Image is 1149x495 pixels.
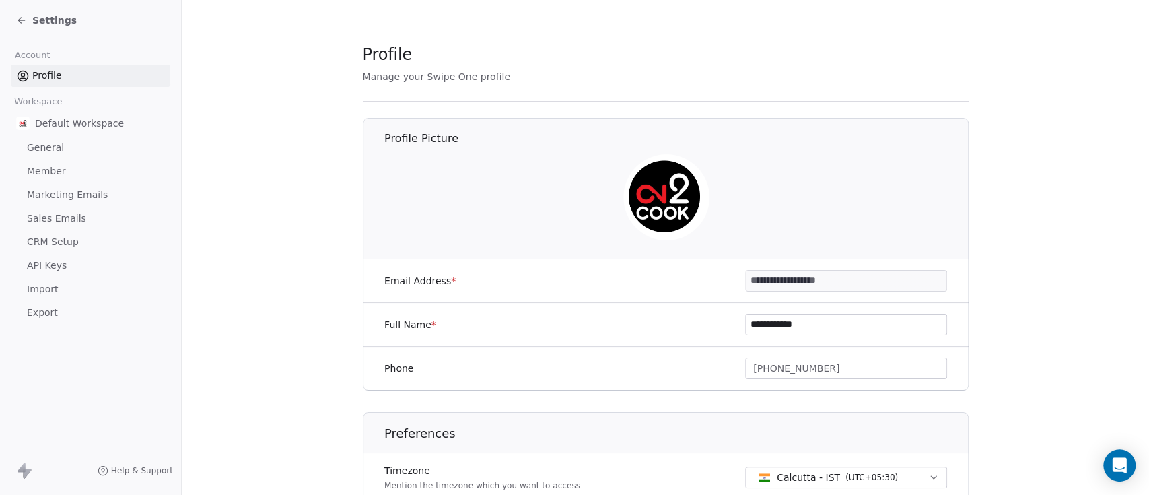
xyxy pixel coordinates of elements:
[384,131,969,146] h1: Profile Picture
[16,13,77,27] a: Settings
[9,45,56,65] span: Account
[27,188,108,202] span: Marketing Emails
[745,358,947,379] button: [PHONE_NUMBER]
[11,231,170,253] a: CRM Setup
[11,184,170,206] a: Marketing Emails
[777,471,840,484] span: Calcutta - IST
[363,71,510,82] span: Manage your Swipe One profile
[27,164,66,178] span: Member
[745,467,947,488] button: Calcutta - IST(UTC+05:30)
[384,426,969,442] h1: Preferences
[111,465,173,476] span: Help & Support
[98,465,173,476] a: Help & Support
[11,278,170,300] a: Import
[384,480,580,491] p: Mention the timezone which you want to access
[1103,449,1136,482] div: Open Intercom Messenger
[27,282,58,296] span: Import
[27,211,86,226] span: Sales Emails
[35,117,124,130] span: Default Workspace
[384,274,456,288] label: Email Address
[27,306,58,320] span: Export
[384,464,580,477] label: Timezone
[11,160,170,183] a: Member
[753,362,839,376] span: [PHONE_NUMBER]
[11,137,170,159] a: General
[9,92,68,112] span: Workspace
[27,259,67,273] span: API Keys
[11,207,170,230] a: Sales Emails
[11,65,170,87] a: Profile
[16,117,30,130] img: on2cook%20logo-04%20copy.jpg
[384,362,413,375] label: Phone
[11,302,170,324] a: Export
[27,235,79,249] span: CRM Setup
[384,318,436,331] label: Full Name
[11,255,170,277] a: API Keys
[363,44,413,65] span: Profile
[27,141,64,155] span: General
[32,13,77,27] span: Settings
[623,154,709,240] img: Screenshot%202025-06-25%20095108.png
[845,471,897,484] span: ( UTC+05:30 )
[32,69,62,83] span: Profile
